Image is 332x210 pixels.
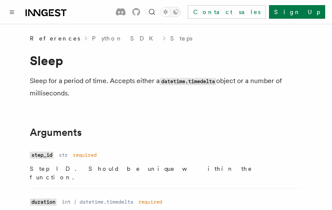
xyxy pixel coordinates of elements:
h1: Sleep [30,53,302,68]
a: Python SDK [92,34,158,43]
a: Contact sales [188,5,266,19]
button: Toggle dark mode [160,7,181,17]
span: References [30,34,80,43]
button: Toggle navigation [7,7,17,17]
button: Find something... [147,7,157,17]
code: duration [30,198,57,206]
p: Sleep for a period of time. Accepts either a object or a number of milliseconds. [30,75,302,99]
dd: required [138,198,162,205]
dd: required [73,152,97,158]
a: Arguments [30,127,82,138]
a: Sign Up [269,5,325,19]
dd: int | datetime.timedelta [62,198,133,205]
p: Step ID. Should be unique within the function. [30,164,302,181]
a: Steps [170,34,192,43]
dd: str [59,152,68,158]
code: datetime.timedelta [160,78,216,85]
code: step_id [30,152,54,159]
